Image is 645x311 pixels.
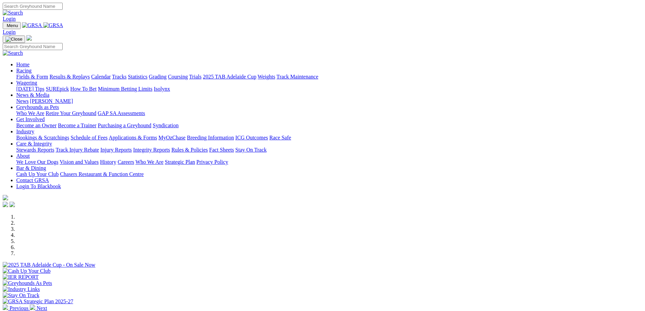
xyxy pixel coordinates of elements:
input: Search [3,43,63,50]
a: Grading [149,74,167,80]
a: Get Involved [16,116,45,122]
img: Greyhounds As Pets [3,280,52,286]
img: facebook.svg [3,202,8,207]
a: Minimum Betting Limits [98,86,152,92]
img: twitter.svg [9,202,15,207]
a: Fields & Form [16,74,48,80]
div: Bar & Dining [16,171,642,177]
a: Vision and Values [60,159,99,165]
button: Toggle navigation [3,36,25,43]
button: Toggle navigation [3,22,21,29]
a: News [16,98,28,104]
a: Purchasing a Greyhound [98,123,151,128]
div: Care & Integrity [16,147,642,153]
img: Industry Links [3,286,40,292]
a: Stay On Track [235,147,266,153]
a: GAP SA Assessments [98,110,145,116]
a: Race Safe [269,135,291,140]
a: Results & Replays [49,74,90,80]
div: Get Involved [16,123,642,129]
a: MyOzChase [158,135,186,140]
a: Become an Owner [16,123,57,128]
img: GRSA [43,22,63,28]
img: GRSA Strategic Plan 2025-27 [3,298,73,305]
div: Wagering [16,86,642,92]
img: chevron-left-pager-white.svg [3,305,8,310]
img: Search [3,10,23,16]
a: Integrity Reports [133,147,170,153]
a: Careers [117,159,134,165]
a: Applications & Forms [109,135,157,140]
a: Previous [3,305,30,311]
a: Breeding Information [187,135,234,140]
a: Greyhounds as Pets [16,104,59,110]
a: Retire Your Greyhound [46,110,96,116]
a: Chasers Restaurant & Function Centre [60,171,144,177]
a: Tracks [112,74,127,80]
a: Wagering [16,80,37,86]
img: GRSA [22,22,42,28]
a: [PERSON_NAME] [30,98,73,104]
a: Cash Up Your Club [16,171,59,177]
img: IER REPORT [3,274,39,280]
a: Coursing [168,74,188,80]
a: Isolynx [154,86,170,92]
a: Syndication [153,123,178,128]
img: chevron-right-pager-white.svg [30,305,35,310]
a: Bar & Dining [16,165,46,171]
a: Trials [189,74,201,80]
a: How To Bet [70,86,97,92]
a: History [100,159,116,165]
a: We Love Our Dogs [16,159,58,165]
div: Racing [16,74,642,80]
a: [DATE] Tips [16,86,44,92]
div: News & Media [16,98,642,104]
div: Industry [16,135,642,141]
img: Cash Up Your Club [3,268,50,274]
a: SUREpick [46,86,69,92]
a: Track Maintenance [277,74,318,80]
a: Racing [16,68,31,73]
img: Close [5,37,22,42]
span: Previous [9,305,28,311]
a: Contact GRSA [16,177,49,183]
input: Search [3,3,63,10]
img: Stay On Track [3,292,39,298]
a: Strategic Plan [165,159,195,165]
a: Who We Are [16,110,44,116]
a: Schedule of Fees [70,135,107,140]
a: Login [3,29,16,35]
a: Calendar [91,74,111,80]
a: ICG Outcomes [235,135,268,140]
a: Bookings & Scratchings [16,135,69,140]
a: 2025 TAB Adelaide Cup [203,74,256,80]
a: Login To Blackbook [16,183,61,189]
span: Next [37,305,47,311]
a: Industry [16,129,34,134]
a: Stewards Reports [16,147,54,153]
img: logo-grsa-white.png [26,35,32,41]
img: logo-grsa-white.png [3,195,8,200]
img: 2025 TAB Adelaide Cup - On Sale Now [3,262,95,268]
a: Fact Sheets [209,147,234,153]
a: Injury Reports [100,147,132,153]
a: Login [3,16,16,22]
a: Statistics [128,74,148,80]
a: About [16,153,30,159]
a: Care & Integrity [16,141,52,147]
a: Privacy Policy [196,159,228,165]
a: Rules & Policies [171,147,208,153]
span: Menu [7,23,18,28]
a: Who We Are [135,159,164,165]
img: Search [3,50,23,56]
div: Greyhounds as Pets [16,110,642,116]
div: About [16,159,642,165]
a: Next [30,305,47,311]
a: Weights [258,74,275,80]
a: Track Injury Rebate [56,147,99,153]
a: Home [16,62,29,67]
a: Become a Trainer [58,123,96,128]
a: News & Media [16,92,49,98]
